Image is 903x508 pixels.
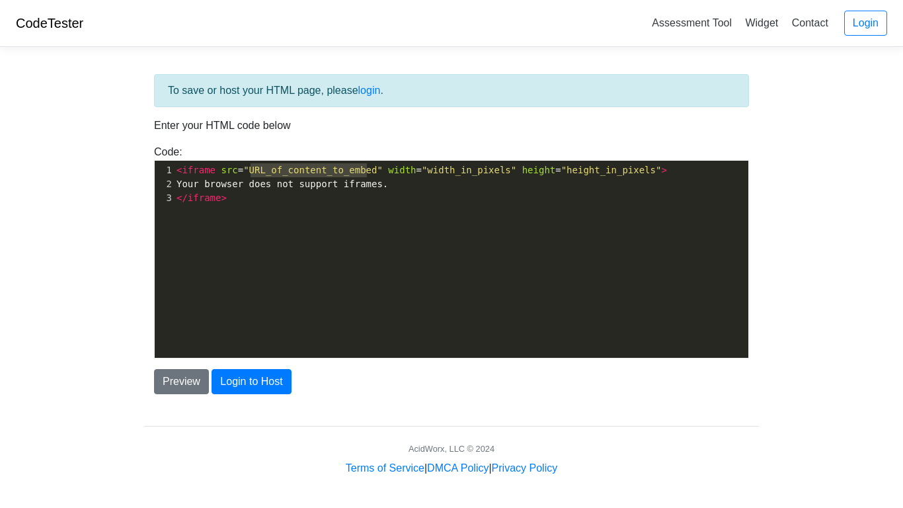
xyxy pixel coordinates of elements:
[388,165,416,175] span: width
[844,11,887,36] a: Login
[409,443,494,455] div: AcidWorx, LLC © 2024
[188,192,221,203] span: iframe
[182,165,216,175] span: iframe
[346,460,557,476] div: | |
[154,118,749,134] p: Enter your HTML code below
[212,369,291,394] button: Login to Host
[144,144,759,359] div: Code:
[16,16,83,30] a: CodeTester
[154,369,209,394] button: Preview
[787,12,834,34] a: Contact
[661,165,666,175] span: >
[243,165,383,175] span: "URL_of_content_to_embed"
[492,462,558,474] a: Privacy Policy
[155,163,174,177] div: 1
[221,165,237,175] span: src
[177,179,388,189] span: Your browser does not support iframes.
[647,12,737,34] a: Assessment Tool
[177,192,188,203] span: </
[358,85,381,96] a: login
[177,165,667,175] span: = = =
[427,462,489,474] a: DMCA Policy
[155,177,174,191] div: 2
[177,165,182,175] span: <
[154,74,749,107] div: To save or host your HTML page, please .
[561,165,662,175] span: "height_in_pixels"
[740,12,783,34] a: Widget
[155,191,174,205] div: 3
[346,462,424,474] a: Terms of Service
[422,165,516,175] span: "width_in_pixels"
[221,192,226,203] span: >
[522,165,556,175] span: height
